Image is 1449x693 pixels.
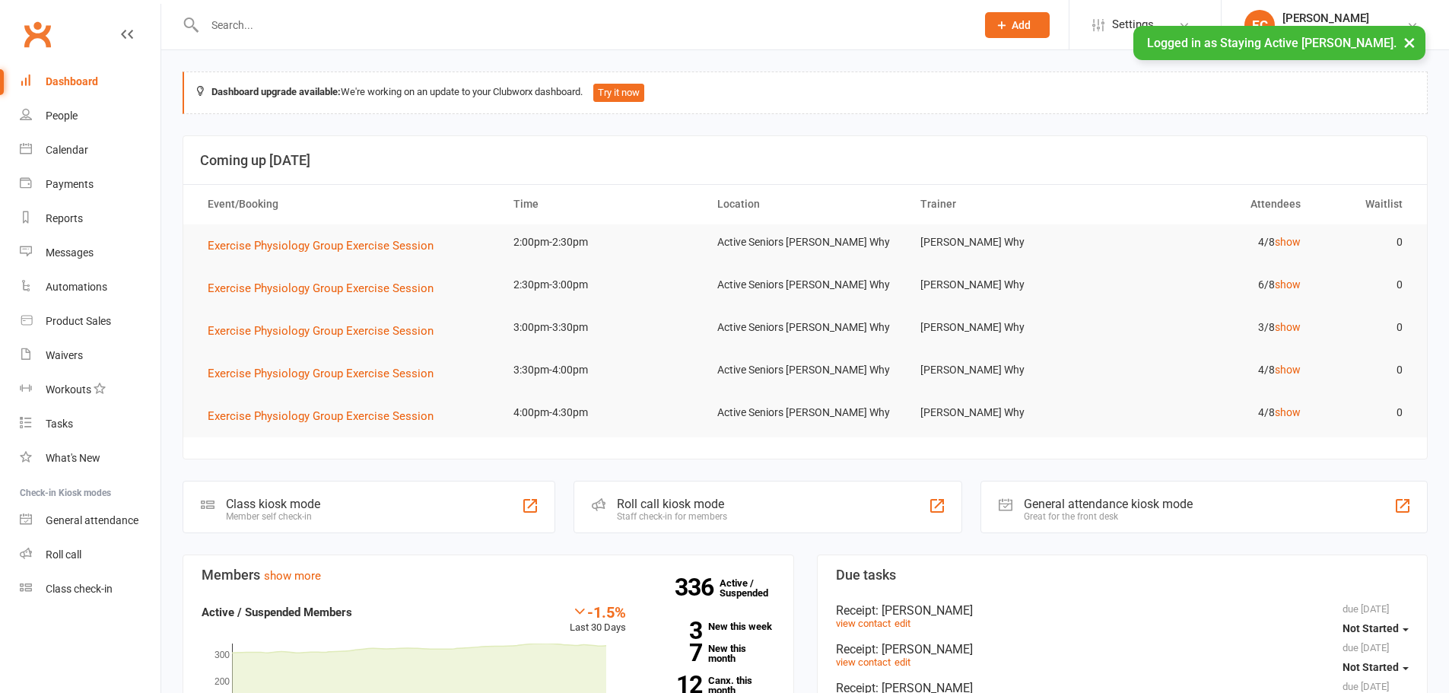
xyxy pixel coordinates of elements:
[1314,310,1416,345] td: 0
[208,239,434,253] span: Exercise Physiology Group Exercise Session
[704,395,907,431] td: Active Seniors [PERSON_NAME] Why
[208,407,444,425] button: Exercise Physiology Group Exercise Session
[500,267,704,303] td: 2:30pm-3:00pm
[1147,36,1397,50] span: Logged in as Staying Active [PERSON_NAME].
[208,281,434,295] span: Exercise Physiology Group Exercise Session
[1343,653,1409,681] button: Not Started
[500,185,704,224] th: Time
[208,322,444,340] button: Exercise Physiology Group Exercise Session
[194,185,500,224] th: Event/Booking
[704,267,907,303] td: Active Seniors [PERSON_NAME] Why
[649,641,702,664] strong: 7
[1244,10,1275,40] div: EC
[20,236,160,270] a: Messages
[208,367,434,380] span: Exercise Physiology Group Exercise Session
[46,75,98,87] div: Dashboard
[1275,236,1301,248] a: show
[570,603,626,620] div: -1.5%
[1111,395,1314,431] td: 4/8
[20,270,160,304] a: Automations
[46,178,94,190] div: Payments
[46,383,91,396] div: Workouts
[18,15,56,53] a: Clubworx
[895,656,910,668] a: edit
[20,504,160,538] a: General attendance kiosk mode
[720,567,786,609] a: 336Active / Suspended
[907,185,1111,224] th: Trainer
[907,352,1111,388] td: [PERSON_NAME] Why
[500,395,704,431] td: 4:00pm-4:30pm
[46,315,111,327] div: Product Sales
[46,144,88,156] div: Calendar
[1314,395,1416,431] td: 0
[46,583,113,595] div: Class check-in
[46,514,138,526] div: General attendance
[1024,511,1193,522] div: Great for the front desk
[500,352,704,388] td: 3:30pm-4:00pm
[46,418,73,430] div: Tasks
[20,339,160,373] a: Waivers
[704,352,907,388] td: Active Seniors [PERSON_NAME] Why
[875,603,973,618] span: : [PERSON_NAME]
[46,110,78,122] div: People
[20,202,160,236] a: Reports
[20,538,160,572] a: Roll call
[675,576,720,599] strong: 336
[1314,185,1416,224] th: Waitlist
[1282,11,1392,25] div: [PERSON_NAME]
[200,153,1410,168] h3: Coming up [DATE]
[704,310,907,345] td: Active Seniors [PERSON_NAME] Why
[264,569,321,583] a: show more
[46,452,100,464] div: What's New
[1275,278,1301,291] a: show
[1275,321,1301,333] a: show
[20,407,160,441] a: Tasks
[500,310,704,345] td: 3:00pm-3:30pm
[1275,364,1301,376] a: show
[208,324,434,338] span: Exercise Physiology Group Exercise Session
[211,86,341,97] strong: Dashboard upgrade available:
[208,364,444,383] button: Exercise Physiology Group Exercise Session
[20,572,160,606] a: Class kiosk mode
[208,279,444,297] button: Exercise Physiology Group Exercise Session
[20,304,160,339] a: Product Sales
[1314,352,1416,388] td: 0
[907,224,1111,260] td: [PERSON_NAME] Why
[20,373,160,407] a: Workouts
[836,656,891,668] a: view contact
[704,224,907,260] td: Active Seniors [PERSON_NAME] Why
[1282,25,1392,39] div: Staying Active Dee Why
[617,511,727,522] div: Staff check-in for members
[202,567,775,583] h3: Members
[985,12,1050,38] button: Add
[20,167,160,202] a: Payments
[1111,224,1314,260] td: 4/8
[46,281,107,293] div: Automations
[183,72,1428,114] div: We're working on an update to your Clubworx dashboard.
[208,237,444,255] button: Exercise Physiology Group Exercise Session
[46,548,81,561] div: Roll call
[649,621,775,631] a: 3New this week
[226,497,320,511] div: Class kiosk mode
[907,267,1111,303] td: [PERSON_NAME] Why
[907,310,1111,345] td: [PERSON_NAME] Why
[46,246,94,259] div: Messages
[1111,352,1314,388] td: 4/8
[649,644,775,663] a: 7New this month
[836,567,1409,583] h3: Due tasks
[1343,615,1409,642] button: Not Started
[1111,185,1314,224] th: Attendees
[1314,267,1416,303] td: 0
[836,603,1409,618] div: Receipt
[1112,8,1154,42] span: Settings
[202,606,352,619] strong: Active / Suspended Members
[1275,406,1301,418] a: show
[1314,224,1416,260] td: 0
[649,619,702,642] strong: 3
[617,497,727,511] div: Roll call kiosk mode
[226,511,320,522] div: Member self check-in
[20,65,160,99] a: Dashboard
[500,224,704,260] td: 2:00pm-2:30pm
[1343,622,1399,634] span: Not Started
[704,185,907,224] th: Location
